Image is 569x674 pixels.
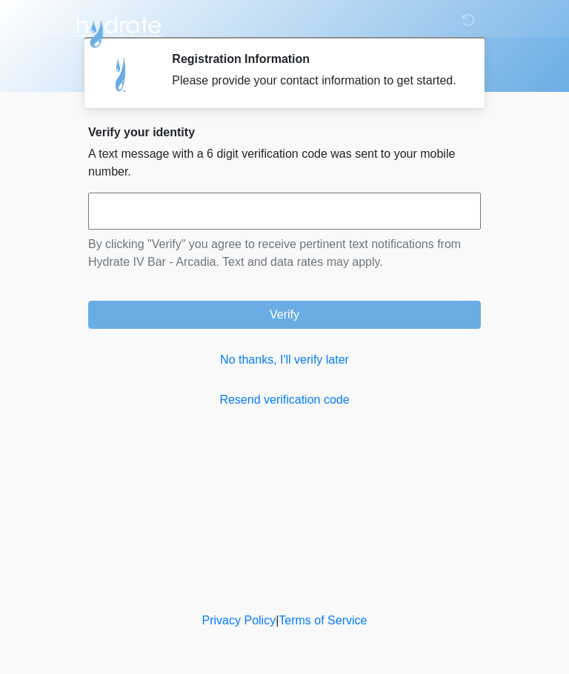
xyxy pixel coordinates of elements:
div: Please provide your contact information to get started. [172,72,459,90]
a: Privacy Policy [202,614,276,627]
img: Agent Avatar [99,52,144,96]
h2: Verify your identity [88,125,481,139]
p: A text message with a 6 digit verification code was sent to your mobile number. [88,145,481,181]
a: No thanks, I'll verify later [88,351,481,369]
img: Hydrate IV Bar - Arcadia Logo [73,11,164,49]
p: By clicking "Verify" you agree to receive pertinent text notifications from Hydrate IV Bar - Arca... [88,236,481,271]
button: Verify [88,301,481,329]
a: Terms of Service [279,614,367,627]
a: | [276,614,279,627]
a: Resend verification code [88,391,481,409]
